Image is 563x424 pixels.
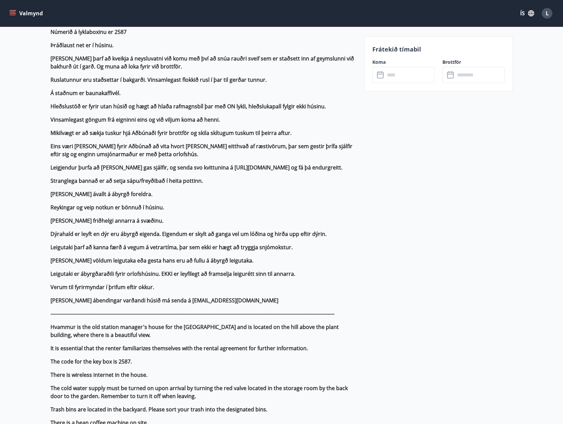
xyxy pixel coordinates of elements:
strong: Eins væri [PERSON_NAME] fyrir Aðbúnað að vita hvort [PERSON_NAME] eitthvað af ræstivörum, þar sem... [50,143,352,158]
strong: Mikilvægt er að sækja tuskur hjá Aðbúnaði fyrir brottför og skila skítugum tuskum til þeirra aftur. [50,129,292,137]
strong: [PERSON_NAME] völdum leigutaka eða gesta hans eru að fullu á ábyrgð leigutaka. [50,257,253,264]
strong: Leigjendur þurfa að [PERSON_NAME] gas sjálfir, og senda svo kvittunina á [URL][DOMAIN_NAME] og fá... [50,164,342,171]
button: ÍS [516,7,538,19]
strong: [PERSON_NAME] ábendingar varðandi húsið má senda á [EMAIL_ADDRESS][DOMAIN_NAME] [50,297,278,304]
strong: Númerið á lyklaboxinu er 2587 [50,28,127,36]
strong: Dýrahald er leyft en dýr eru ábyrgð eigenda. Eigendum er skylt að ganga vel um lóðina og hirða up... [50,230,327,238]
label: Brottför [442,59,505,65]
strong: Vinsamlegast göngum frá eigninni eins og við viljum koma að henni. [50,116,220,123]
strong: -------------------------------------------------------------------------------------------------... [50,310,334,317]
strong: Stranglega bannað er að setja sápu/freyðibað í heita pottinn. [50,177,203,184]
strong: Þráðlaust net er í húsinu. [50,42,114,49]
strong: Á staðnum er baunakaffivél. [50,89,121,97]
strong: The code for the key box is 2587. [50,358,132,365]
strong: Hvammur is the old station manager's house for the [GEOGRAPHIC_DATA] and is located on the hill a... [50,323,339,339]
strong: It is essential that the renter familiarizes themselves with the rental agreement for further inf... [50,345,308,352]
strong: Verum til fyrirmyndar í þrifum eftir okkur. [50,283,154,291]
strong: Reykingar og veip notkun er bönnuð í húsinu. [50,204,164,211]
button: menu [8,7,46,19]
strong: Leigutaki er ábyrgðaraðili fyrir orlofshúsinu. EKKI er leyfilegt að framselja leigurétt sinn til ... [50,270,295,277]
strong: The cold water supply must be turned on upon arrival by turning the red valve located in the stor... [50,384,348,400]
strong: Hleðslustöð er fyrir utan húsið og hægt að hlaða rafmagnsbíl þar með ON lykli, hleðslukapall fylg... [50,103,326,110]
span: L [546,10,549,17]
strong: Ruslatunnur eru staðsettar í bakgarði. Vinsamlegast flokkið rusl í þar til gerðar tunnur. [50,76,267,83]
strong: Trash bins are located in the backyard. Please sort your trash into the designated bins. [50,406,267,413]
strong: [PERSON_NAME] ávallt á ábyrgð foreldra. [50,190,152,198]
strong: There is wireless internet in the house. [50,371,147,378]
strong: Leigutaki þarf að kanna færð á vegum á vetrartíma, þar sem ekki er hægt að tryggja snjómokstur. [50,244,293,251]
strong: [PERSON_NAME] friðhelgi annarra á svæðinu. [50,217,163,224]
strong: [PERSON_NAME] þarf að kveikja á neysluvatni við komu með því að snúa rauðri sveif sem er staðsett... [50,55,354,70]
label: Koma [372,59,434,65]
button: L [539,5,555,21]
p: Frátekið tímabil [372,45,505,53]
